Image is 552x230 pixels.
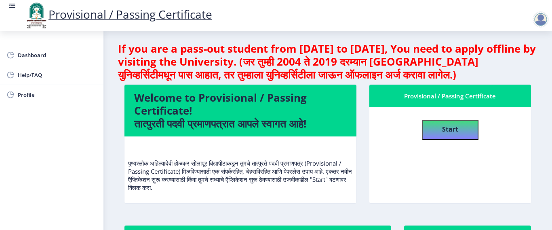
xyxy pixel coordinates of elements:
[18,70,97,80] span: Help/FAQ
[24,6,212,22] a: Provisional / Passing Certificate
[442,125,458,134] b: Start
[24,2,48,29] img: logo
[128,143,353,192] p: पुण्यश्लोक अहिल्यादेवी होळकर सोलापूर विद्यापीठाकडून तुमचे तात्पुरते पदवी प्रमाणपत्र (Provisional ...
[118,42,537,81] h4: If you are a pass-out student from [DATE] to [DATE], You need to apply offline by visiting the Un...
[134,91,347,130] h4: Welcome to Provisional / Passing Certificate! तात्पुरती पदवी प्रमाणपत्रात आपले स्वागत आहे!
[18,50,97,60] span: Dashboard
[18,90,97,100] span: Profile
[422,120,478,140] button: Start
[379,91,522,101] div: Provisional / Passing Certificate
